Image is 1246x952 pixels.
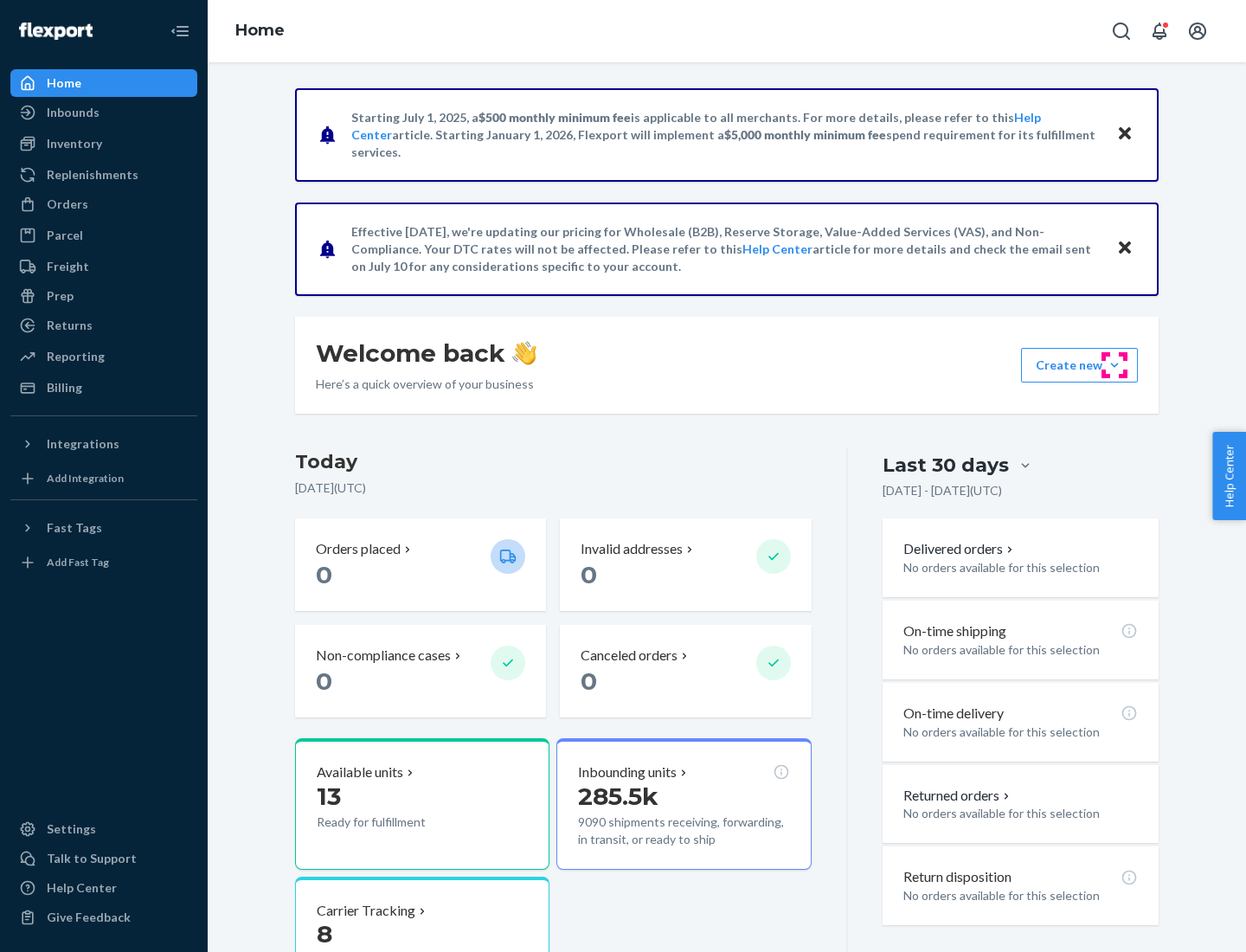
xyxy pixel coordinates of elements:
[560,625,811,717] button: Canceled orders 0
[903,704,1004,724] p: On-time delivery
[903,621,1006,641] p: On-time shipping
[316,539,401,559] p: Orders placed
[10,99,197,126] a: Inbounds
[1114,236,1136,261] button: Close
[478,110,631,125] span: $500 monthly minimum fee
[581,539,683,559] p: Invalid addresses
[47,227,83,244] div: Parcel
[10,904,197,931] button: Give Feedback
[316,338,536,369] h1: Welcome back
[578,782,658,811] span: 285.5k
[903,539,1017,559] button: Delivered orders
[560,518,811,611] button: Invalid addresses 0
[742,241,812,256] a: Help Center
[903,559,1138,576] p: No orders available for this selection
[10,343,197,370] a: Reporting
[316,376,536,393] p: Here’s a quick overview of your business
[578,814,789,848] p: 9090 shipments receiving, forwarding, in transit, or ready to ship
[512,341,536,365] img: hand-wave emoji
[47,820,96,838] div: Settings
[581,666,597,696] span: 0
[295,448,812,476] h3: Today
[724,127,886,142] span: $5,000 monthly minimum fee
[47,909,131,926] div: Give Feedback
[10,222,197,249] a: Parcel
[47,348,105,365] div: Reporting
[10,190,197,218] a: Orders
[903,805,1138,822] p: No orders available for this selection
[556,738,811,870] button: Inbounding units285.5k9090 shipments receiving, forwarding, in transit, or ready to ship
[1104,14,1139,48] button: Open Search Box
[903,786,1013,806] button: Returned orders
[235,21,285,40] a: Home
[10,312,197,339] a: Returns
[10,465,197,492] a: Add Integration
[47,435,119,453] div: Integrations
[10,874,197,902] a: Help Center
[222,6,299,56] ol: breadcrumbs
[1180,14,1215,48] button: Open account menu
[10,430,197,458] button: Integrations
[1114,122,1136,147] button: Close
[295,625,546,717] button: Non-compliance cases 0
[47,519,102,537] div: Fast Tags
[351,223,1100,275] p: Effective [DATE], we're updating our pricing for Wholesale (B2B), Reserve Storage, Value-Added Se...
[10,549,197,576] a: Add Fast Tag
[47,379,82,396] div: Billing
[47,879,117,897] div: Help Center
[317,762,403,782] p: Available units
[903,641,1138,659] p: No orders available for this selection
[316,560,332,589] span: 0
[10,282,197,310] a: Prep
[19,23,93,40] img: Flexport logo
[10,69,197,97] a: Home
[163,14,197,48] button: Close Navigation
[903,887,1138,904] p: No orders available for this selection
[316,666,332,696] span: 0
[10,845,197,872] a: Talk to Support
[883,482,1002,499] p: [DATE] - [DATE] ( UTC )
[47,317,93,334] div: Returns
[903,867,1012,887] p: Return disposition
[47,166,138,183] div: Replenishments
[47,104,100,121] div: Inbounds
[581,646,678,666] p: Canceled orders
[47,471,124,486] div: Add Integration
[1021,348,1138,383] button: Create new
[316,646,451,666] p: Non-compliance cases
[317,814,477,831] p: Ready for fulfillment
[10,815,197,843] a: Settings
[1142,14,1177,48] button: Open notifications
[295,479,812,497] p: [DATE] ( UTC )
[317,919,332,949] span: 8
[10,374,197,402] a: Billing
[10,253,197,280] a: Freight
[903,724,1138,741] p: No orders available for this selection
[317,901,415,921] p: Carrier Tracking
[47,258,89,275] div: Freight
[47,196,88,213] div: Orders
[47,135,102,152] div: Inventory
[883,452,1009,479] div: Last 30 days
[1212,432,1246,520] button: Help Center
[47,287,74,305] div: Prep
[295,518,546,611] button: Orders placed 0
[47,74,81,92] div: Home
[10,514,197,542] button: Fast Tags
[317,782,341,811] span: 13
[10,130,197,158] a: Inventory
[581,560,597,589] span: 0
[351,109,1100,161] p: Starting July 1, 2025, a is applicable to all merchants. For more details, please refer to this a...
[10,161,197,189] a: Replenishments
[47,850,137,867] div: Talk to Support
[578,762,677,782] p: Inbounding units
[47,555,109,569] div: Add Fast Tag
[295,738,549,870] button: Available units13Ready for fulfillment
